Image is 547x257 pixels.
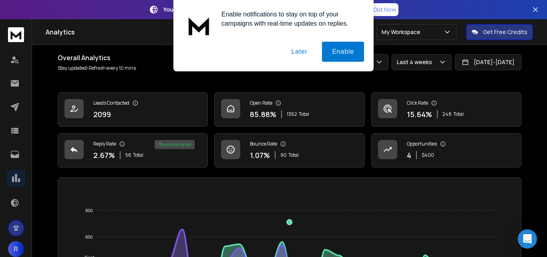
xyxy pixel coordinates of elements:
[442,111,452,117] span: 248
[299,111,309,117] span: Total
[93,150,115,161] p: 2.67 %
[133,152,143,158] span: Total
[422,152,434,158] p: $ 400
[407,109,432,120] p: 15.64 %
[281,42,317,62] button: Later
[8,241,24,257] button: R
[518,229,537,249] div: Open Intercom Messenger
[250,109,276,120] p: 85.88 %
[407,100,428,106] p: Click Rate
[214,133,364,168] a: Bounce Rate1.07%90Total
[58,133,208,168] a: Reply Rate2.67%56Total7% positive replies
[250,100,272,106] p: Open Rate
[85,208,93,213] tspan: 800
[93,109,111,120] p: 2099
[183,10,215,42] img: notification icon
[407,150,411,161] p: 4
[371,133,521,168] a: Opportunities4$400
[250,150,270,161] p: 1.07 %
[371,92,521,127] a: Click Rate15.64%248Total
[453,111,464,117] span: Total
[58,92,208,127] a: Leads Contacted2099
[125,152,131,158] span: 56
[93,100,129,106] p: Leads Contacted
[288,152,299,158] span: Total
[155,140,195,149] div: 7 % positive replies
[287,111,297,117] span: 1362
[280,152,287,158] span: 90
[322,42,364,62] button: Enable
[407,141,437,147] p: Opportunities
[85,235,93,239] tspan: 600
[214,92,364,127] a: Open Rate85.88%1362Total
[250,141,277,147] p: Bounce Rate
[215,10,364,28] div: Enable notifications to stay on top of your campaigns with real-time updates on replies.
[93,141,116,147] p: Reply Rate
